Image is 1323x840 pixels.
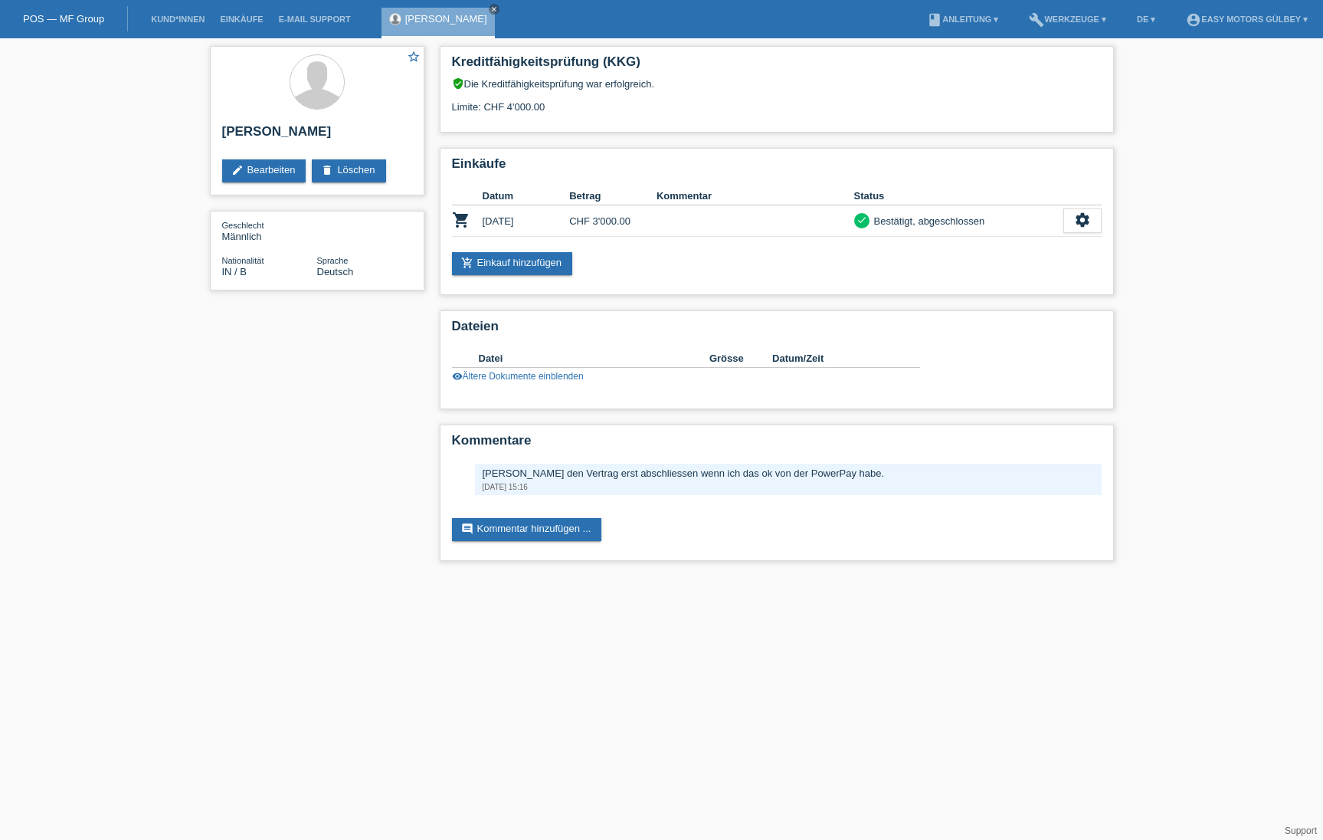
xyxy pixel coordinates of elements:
[1021,15,1114,24] a: buildWerkzeuge ▾
[461,523,473,535] i: comment
[489,4,499,15] a: close
[483,205,570,237] td: [DATE]
[271,15,359,24] a: E-Mail Support
[1074,212,1091,228] i: settings
[222,256,264,265] span: Nationalität
[312,159,385,182] a: deleteLöschen
[452,156,1102,179] h2: Einkäufe
[490,5,498,13] i: close
[222,124,412,147] h2: [PERSON_NAME]
[321,164,333,176] i: delete
[222,266,247,277] span: Indien / B / 28.06.2019
[869,213,985,229] div: Bestätigt, abgeschlossen
[483,483,1094,491] div: [DATE] 15:16
[317,256,349,265] span: Sprache
[452,371,463,382] i: visibility
[407,50,421,64] i: star_border
[657,187,854,205] th: Kommentar
[919,15,1006,24] a: bookAnleitung ▾
[452,77,1102,124] div: Die Kreditfähigkeitsprüfung war erfolgreich. Limite: CHF 4'000.00
[452,54,1102,77] h2: Kreditfähigkeitsprüfung (KKG)
[452,252,573,275] a: add_shopping_cartEinkauf hinzufügen
[452,211,470,229] i: POSP00016657
[479,349,709,368] th: Datei
[1285,825,1317,836] a: Support
[222,159,306,182] a: editBearbeiten
[452,433,1102,456] h2: Kommentare
[407,50,421,66] a: star_border
[483,187,570,205] th: Datum
[452,77,464,90] i: verified_user
[856,215,867,225] i: check
[452,371,584,382] a: visibilityÄltere Dokumente einblenden
[927,12,942,28] i: book
[23,13,104,25] a: POS — MF Group
[231,164,244,176] i: edit
[212,15,270,24] a: Einkäufe
[461,257,473,269] i: add_shopping_cart
[222,219,317,242] div: Männlich
[452,319,1102,342] h2: Dateien
[709,349,772,368] th: Grösse
[143,15,212,24] a: Kund*innen
[405,13,487,25] a: [PERSON_NAME]
[1029,12,1044,28] i: build
[1129,15,1163,24] a: DE ▾
[1186,12,1201,28] i: account_circle
[854,187,1063,205] th: Status
[1178,15,1315,24] a: account_circleEasy Motors Gülbey ▾
[452,518,602,541] a: commentKommentar hinzufügen ...
[569,205,657,237] td: CHF 3'000.00
[772,349,898,368] th: Datum/Zeit
[222,221,264,230] span: Geschlecht
[483,468,1094,479] div: [PERSON_NAME] den Vertrag erst abschliessen wenn ich das ok von der PowerPay habe.
[317,266,354,277] span: Deutsch
[569,187,657,205] th: Betrag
